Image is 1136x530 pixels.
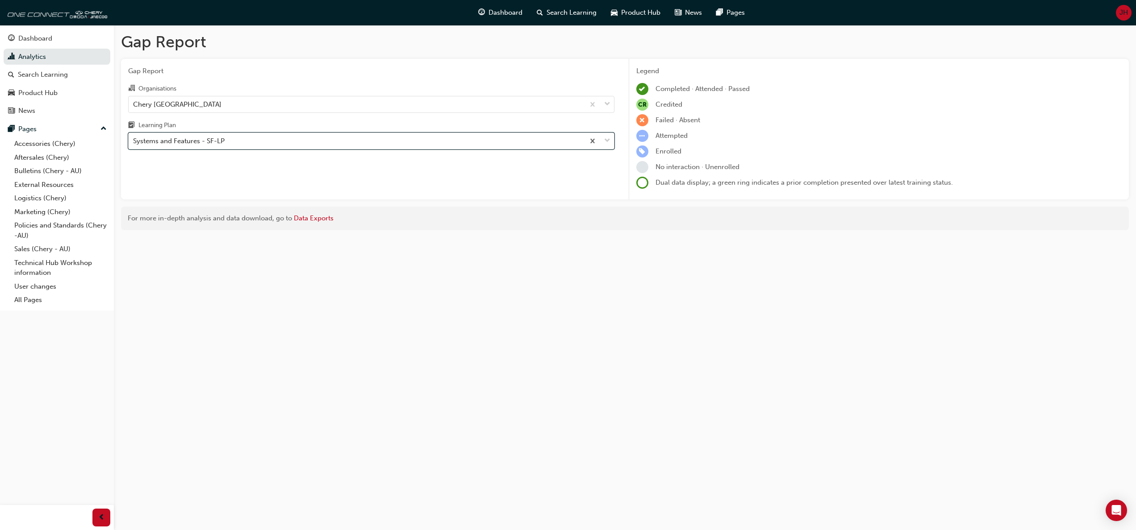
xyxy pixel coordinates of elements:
span: Enrolled [656,147,681,155]
a: news-iconNews [668,4,709,22]
a: Dashboard [4,30,110,47]
div: Learning Plan [138,121,176,130]
span: organisation-icon [128,85,135,93]
button: Pages [4,121,110,137]
div: Chery [GEOGRAPHIC_DATA] [133,99,221,109]
span: search-icon [8,71,14,79]
a: Analytics [4,49,110,65]
h1: Gap Report [121,32,1129,52]
div: Pages [18,124,37,134]
span: down-icon [604,135,610,147]
a: guage-iconDashboard [471,4,530,22]
a: pages-iconPages [709,4,752,22]
span: Completed · Attended · Passed [656,85,750,93]
span: pages-icon [8,125,15,133]
span: Gap Report [128,66,614,76]
span: Search Learning [547,8,597,18]
a: Aftersales (Chery) [11,151,110,165]
span: News [685,8,702,18]
div: For more in-depth analysis and data download, go to [128,213,1122,224]
div: Product Hub [18,88,58,98]
span: car-icon [611,7,618,18]
span: up-icon [100,123,107,135]
a: Search Learning [4,66,110,83]
span: learningplan-icon [128,122,135,130]
a: Policies and Standards (Chery -AU) [11,219,110,242]
a: Product Hub [4,85,110,101]
span: JH [1119,8,1128,18]
a: All Pages [11,293,110,307]
a: Technical Hub Workshop information [11,256,110,280]
span: Product Hub [621,8,660,18]
span: prev-icon [98,512,105,523]
a: Marketing (Chery) [11,205,110,219]
a: car-iconProduct Hub [604,4,668,22]
div: News [18,106,35,116]
span: guage-icon [8,35,15,43]
a: User changes [11,280,110,294]
span: car-icon [8,89,15,97]
a: Bulletins (Chery - AU) [11,164,110,178]
div: Legend [636,66,1122,76]
a: External Resources [11,178,110,192]
span: news-icon [8,107,15,115]
span: learningRecordVerb_FAIL-icon [636,114,648,126]
span: Dual data display; a green ring indicates a prior completion presented over latest training status. [656,178,953,186]
div: Open Intercom Messenger [1106,500,1127,521]
div: Search Learning [18,70,68,80]
img: oneconnect [4,4,107,21]
span: Dashboard [489,8,522,18]
span: search-icon [537,7,543,18]
span: guage-icon [478,7,485,18]
a: News [4,103,110,119]
span: learningRecordVerb_ENROLL-icon [636,145,648,157]
a: Sales (Chery - AU) [11,242,110,256]
span: pages-icon [716,7,723,18]
span: No interaction · Unenrolled [656,163,739,171]
a: Data Exports [294,214,334,222]
div: Dashboard [18,33,52,44]
span: null-icon [636,99,648,111]
button: DashboardAnalyticsSearch LearningProduct HubNews [4,29,110,121]
span: Pages [727,8,745,18]
span: learningRecordVerb_NONE-icon [636,161,648,173]
span: Attempted [656,132,688,140]
a: search-iconSearch Learning [530,4,604,22]
span: Credited [656,100,682,108]
span: down-icon [604,99,610,110]
span: news-icon [675,7,681,18]
div: Systems and Features - SF-LP [133,136,225,146]
div: Organisations [138,84,176,93]
a: Logistics (Chery) [11,191,110,205]
span: Failed · Absent [656,116,700,124]
span: chart-icon [8,53,15,61]
a: Accessories (Chery) [11,137,110,151]
button: JH [1116,5,1132,21]
span: learningRecordVerb_COMPLETE-icon [636,83,648,95]
span: learningRecordVerb_ATTEMPT-icon [636,130,648,142]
